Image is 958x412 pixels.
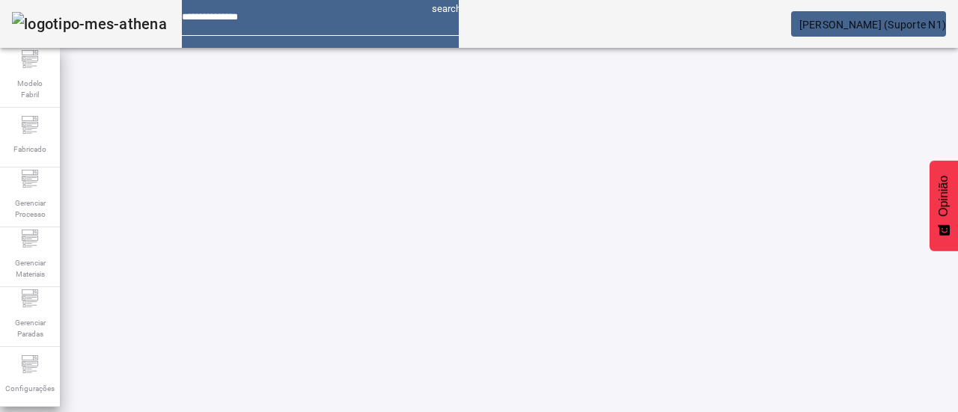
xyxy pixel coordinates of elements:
[799,19,947,31] font: [PERSON_NAME] (Suporte N1)
[13,145,46,153] font: Fabricado
[937,176,950,217] font: Opinião
[12,12,167,36] img: logotipo-mes-athena
[17,79,43,99] font: Modelo Fabril
[15,259,46,278] font: Gerenciar Materiais
[15,319,46,338] font: Gerenciar Paradas
[930,161,958,251] button: Feedback - Mostrar pesquisa
[5,384,55,393] font: Configurações
[15,199,46,218] font: Gerenciar Processo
